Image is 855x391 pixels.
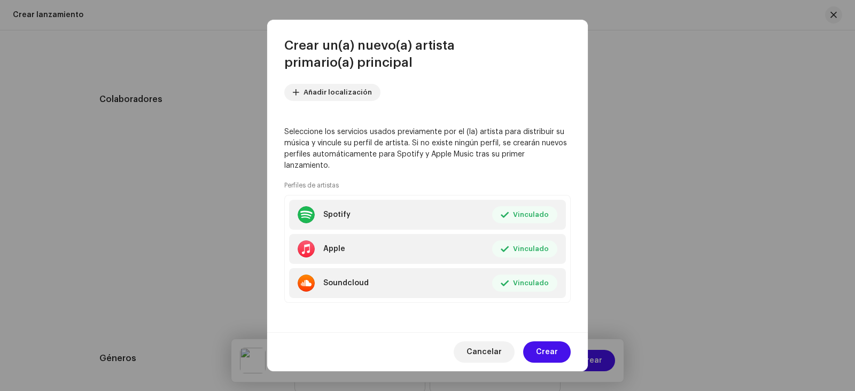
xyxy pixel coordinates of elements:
[454,341,515,363] button: Cancelar
[284,84,380,101] button: Añadir localización
[492,275,557,292] button: Vinculado
[467,341,502,363] span: Cancelar
[323,210,351,219] div: Spotify
[284,127,571,171] p: Seleccione los servicios usados previamente por el (la) artista para distribuir su música y vincu...
[284,180,339,191] small: Perfiles de artistas
[513,272,549,294] span: Vinculado
[304,82,372,103] span: Añadir localización
[536,341,558,363] span: Crear
[492,240,557,257] button: Vinculado
[284,37,571,71] span: Crear un(a) nuevo(a) artista primario(a) principal
[323,245,345,253] div: Apple
[513,204,549,225] span: Vinculado
[523,341,571,363] button: Crear
[513,238,549,260] span: Vinculado
[323,279,369,287] div: Soundcloud
[492,206,557,223] button: Vinculado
